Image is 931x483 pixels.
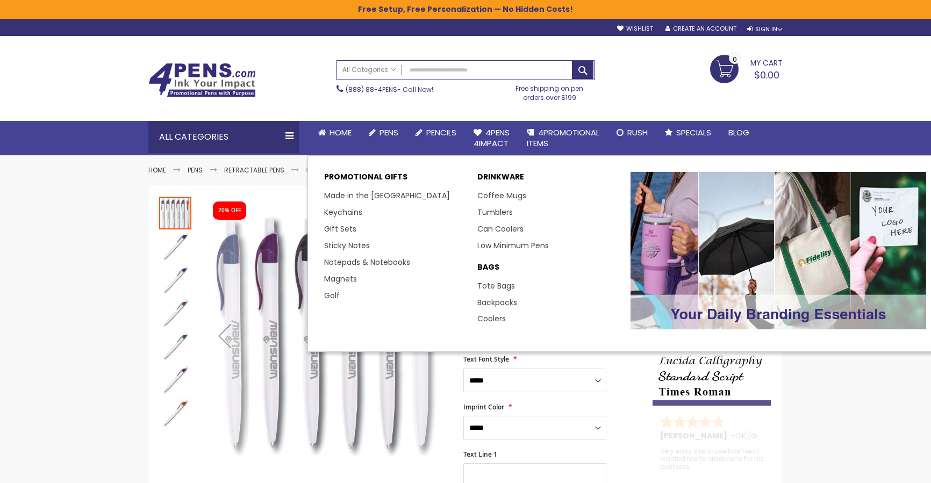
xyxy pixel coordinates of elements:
[653,302,771,406] img: font-personalization-examples
[477,207,513,218] a: Tumblers
[710,55,783,82] a: $0.00 0
[324,207,362,218] a: Keychains
[505,80,595,102] div: Free shipping on pen orders over $199
[660,448,764,471] div: Very easy site to use boyfriend wanted me to order pens for his business
[324,273,357,284] a: Magnets
[324,240,370,251] a: Sticky Notes
[159,297,191,329] img: Oak Pen
[159,363,192,396] div: Oak Pen
[660,430,731,441] span: [PERSON_NAME]
[324,257,410,268] a: Notepads & Notebooks
[306,166,331,175] li: Oak Pen
[477,313,506,324] a: Coolers
[477,240,549,251] a: Low Minimum Pens
[324,224,356,234] a: Gift Sets
[407,121,465,145] a: Pencils
[754,68,779,82] span: $0.00
[337,61,402,78] a: All Categories
[324,290,340,301] a: Golf
[188,165,203,175] a: Pens
[148,121,299,153] div: All Categories
[527,127,599,149] span: 4PROMOTIONAL ITEMS
[159,264,191,296] img: Oak Pen
[224,165,284,175] a: Retractable Pens
[159,230,191,263] img: Oak Pen
[360,121,407,145] a: Pens
[728,127,749,138] span: Blog
[748,430,827,441] span: [GEOGRAPHIC_DATA]
[747,25,783,33] div: Sign In
[465,121,518,156] a: 4Pens4impact
[159,263,192,296] div: Oak Pen
[346,85,397,94] a: (888) 88-4PENS
[463,355,509,364] span: Text Font Style
[474,127,510,149] span: 4Pens 4impact
[842,454,931,483] iframe: Google Customer Reviews
[159,397,191,429] img: Oak Pen
[463,402,504,412] span: Imprint Color
[477,262,620,278] a: BAGS
[477,297,517,308] a: Backpacks
[203,196,246,475] div: Previous
[148,63,256,97] img: 4Pens Custom Pens and Promotional Products
[665,25,736,33] a: Create an Account
[627,127,648,138] span: Rush
[342,66,396,74] span: All Categories
[159,296,192,329] div: Oak Pen
[733,54,737,64] span: 0
[426,127,456,138] span: Pencils
[477,190,526,201] a: Coffee Mugs
[735,430,746,441] span: OK
[617,25,653,33] a: Wishlist
[346,85,433,94] span: - Call Now!
[159,330,191,363] img: Oak Pen
[310,121,360,145] a: Home
[330,127,352,138] span: Home
[159,364,191,396] img: Oak Pen
[218,207,241,214] div: 20% OFF
[731,430,827,441] span: - ,
[477,224,524,234] a: Can Coolers
[324,190,450,201] a: Made in the [GEOGRAPHIC_DATA]
[159,196,192,229] div: Oak Pen
[656,121,720,145] a: Specials
[477,280,515,291] a: Tote Bags
[518,121,608,156] a: 4PROMOTIONALITEMS
[159,229,192,263] div: Oak Pen
[148,165,166,175] a: Home
[324,172,467,188] p: Promotional Gifts
[676,127,711,138] span: Specials
[159,396,191,429] div: Oak Pen
[477,172,620,188] a: DRINKWARE
[379,127,398,138] span: Pens
[720,121,758,145] a: Blog
[159,329,192,363] div: Oak Pen
[608,121,656,145] a: Rush
[463,450,497,459] span: Text Line 1
[631,172,926,329] img: Promotional-Pens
